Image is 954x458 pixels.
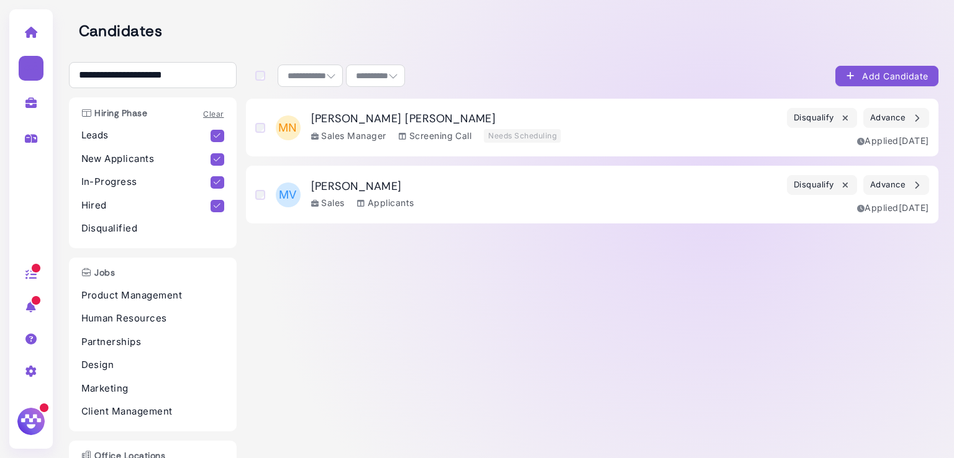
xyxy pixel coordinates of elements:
[787,175,857,195] button: Disqualify
[81,222,224,236] p: Disqualified
[81,312,224,326] p: Human Resources
[794,179,850,192] div: Disqualify
[75,267,122,278] h3: Jobs
[787,108,857,128] button: Disqualify
[357,196,414,209] div: Applicants
[81,335,224,349] p: Partnerships
[870,112,922,125] div: Advance
[484,129,561,143] div: Needs Scheduling
[81,175,211,189] p: In-Progress
[81,358,224,372] p: Design
[857,201,929,214] div: Applied
[863,175,929,195] button: Advance
[311,129,386,142] div: Sales Manager
[857,134,929,147] div: Applied
[311,180,414,194] h3: [PERSON_NAME]
[81,128,211,143] p: Leads
[75,108,154,119] h3: Hiring Phase
[81,199,211,213] p: Hired
[835,66,938,86] button: Add Candidate
[399,129,472,142] div: Screening Call
[81,405,224,419] p: Client Management
[870,179,922,192] div: Advance
[794,112,850,125] div: Disqualify
[863,108,929,128] button: Advance
[16,406,47,437] img: Megan
[899,202,929,213] time: Jan 23, 2025
[311,112,561,126] h3: [PERSON_NAME] [PERSON_NAME]
[845,70,929,83] div: Add Candidate
[81,382,224,396] p: Marketing
[81,289,224,303] p: Product Management
[311,196,345,209] div: Sales
[203,109,224,119] a: Clear
[276,182,301,207] span: MV
[79,22,938,40] h2: Candidates
[899,135,929,146] time: Aug 29, 2025
[81,152,211,166] p: New Applicants
[276,115,301,140] span: MN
